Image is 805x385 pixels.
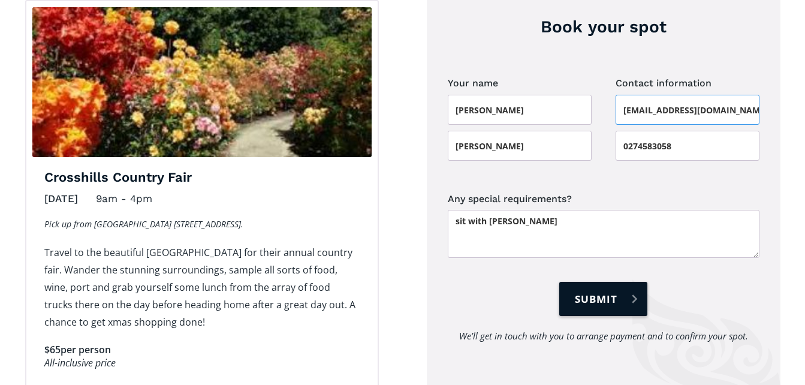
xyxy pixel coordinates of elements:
[448,95,592,125] input: First name
[448,74,759,368] form: Day trip booking
[448,131,592,161] input: Last name
[448,15,759,38] h3: Book your spot
[616,74,711,92] legend: Contact information
[459,328,748,344] div: We’ll get in touch with you to arrange payment and to confirm your spot.
[61,343,111,357] div: per person
[44,169,360,187] h3: Crosshills Country Fair
[32,7,372,157] img: Crosshills Gardens
[616,131,759,161] input: Phone
[448,191,759,207] label: Any special requirements?
[559,282,647,316] input: Submit
[44,190,78,208] div: [DATE]
[44,343,61,357] div: $65
[616,95,759,125] input: Email
[96,190,152,208] div: 9am - 4pm
[44,244,360,331] p: Travel to the beautiful [GEOGRAPHIC_DATA] for their annual country fair. Wander the stunning surr...
[44,357,360,369] div: All-inclusive price
[448,74,498,92] legend: Your name
[44,216,360,231] p: Pick up from [GEOGRAPHIC_DATA] [STREET_ADDRESS].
